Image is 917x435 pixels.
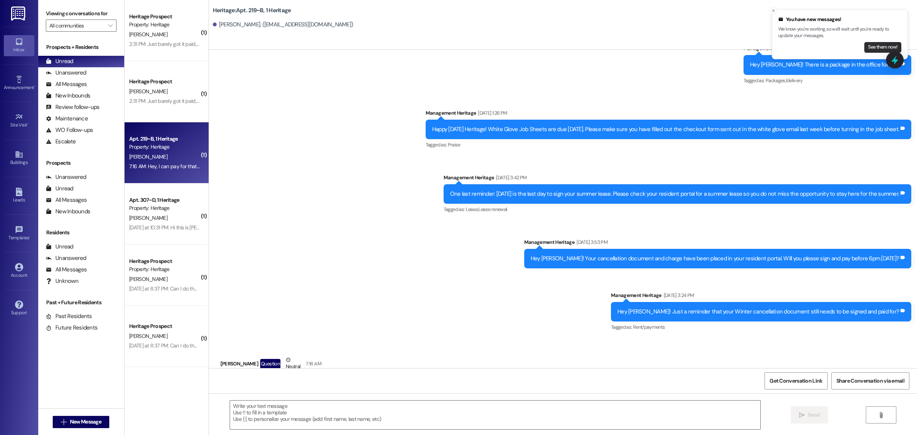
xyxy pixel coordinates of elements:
div: New Inbounds [46,92,90,100]
button: Close toast [770,7,777,15]
div: Unread [46,57,73,65]
div: Management Heritage [524,238,912,249]
span: [PERSON_NAME] [129,88,167,95]
label: Viewing conversations for [46,8,117,19]
span: New Message [70,418,101,426]
span: • [34,84,35,89]
div: Heritage Prospect [129,380,200,388]
a: Buildings [4,148,34,169]
div: All Messages [46,266,87,274]
span: Rent/payments [633,324,665,330]
div: Unknown [46,277,78,285]
div: Heritage Prospect [129,257,200,265]
i:  [108,23,112,29]
div: Tagged as: [444,204,911,215]
div: Hey [PERSON_NAME]! Your cancellation document and charge have been placed in your resident portal... [531,255,899,263]
a: Leads [4,185,34,206]
div: Unanswered [46,69,86,77]
div: Property: Heritage [129,21,200,29]
div: Property: Heritage [129,204,200,212]
i:  [878,412,884,418]
div: All Messages [46,196,87,204]
div: Tagged as: [426,139,911,150]
div: Property: Heritage [129,143,200,151]
div: Past Residents [46,312,92,320]
div: [DATE] at 8:37 PM: Can I do that through my old account or do I need to create a completely new a... [129,285,365,292]
div: Future Residents [46,324,97,332]
div: Unread [46,243,73,251]
span: [PERSON_NAME] [129,31,167,38]
div: Apt. 307~D, 1 Heritage [129,196,200,204]
a: Support [4,298,34,319]
span: Get Conversation Link [770,377,822,385]
div: Neutral [284,356,302,372]
div: Unanswered [46,254,86,262]
div: Prospects [38,159,124,167]
a: Inbox [4,35,34,56]
div: Management Heritage [426,109,911,120]
div: Management Heritage [744,44,911,55]
div: Question [260,359,280,368]
div: Residents [38,229,124,237]
div: New Inbounds [46,208,90,216]
button: Send [791,406,828,424]
div: 7:16 AM [304,360,321,368]
span: Lease renewal [478,206,507,213]
div: [DATE] at 8:37 PM: Can I do that through my old account or do I need to create a completely new a... [129,342,365,349]
div: [PERSON_NAME] [220,356,545,375]
i:  [799,412,805,418]
div: WO Follow-ups [46,126,93,134]
span: Send [808,411,820,419]
span: [PERSON_NAME] [129,333,167,339]
div: 2:31 PM: Just barely got it paid, let me know if it doesn't go through. [129,41,275,47]
span: Praise [448,141,460,148]
span: • [29,234,31,239]
div: Prospects + Residents [38,43,124,51]
div: [PERSON_NAME]. ([EMAIL_ADDRESS][DOMAIN_NAME]) [213,21,353,29]
button: Share Conversation via email [831,372,909,390]
a: Account [4,261,34,281]
div: [DATE] 3:53 PM [575,238,608,246]
div: Hey [PERSON_NAME]! Just a reminder that your Winter cancellation document still needs to be signe... [617,308,899,316]
div: Happy [DATE] Heritage! White Glove Job Sheets are due [DATE]. Please make sure you have filled ou... [432,125,899,133]
div: Heritage Prospect [129,13,200,21]
p: We know you're working, so we'll wait until you're ready to update your messages. [778,26,901,39]
div: You have new messages! [778,16,901,23]
div: One last reminder: [DATE] is the last day to sign your summer lease. Please check your resident p... [450,190,899,198]
div: Heritage Prospect [129,322,200,330]
input: All communities [49,19,104,32]
span: [PERSON_NAME] [129,153,167,160]
div: Hey [PERSON_NAME]! There is a package in the office for you. [750,61,899,69]
span: [PERSON_NAME] [129,276,167,282]
i:  [61,419,66,425]
div: Unanswered [46,173,86,181]
div: Past + Future Residents [38,299,124,307]
img: ResiDesk Logo [11,6,27,21]
div: Review follow-ups [46,103,99,111]
span: • [28,121,29,127]
span: Share Conversation via email [836,377,904,385]
a: Site Visit • [4,110,34,131]
div: [DATE] 1:26 PM [476,109,507,117]
button: Get Conversation Link [765,372,827,390]
div: 7:16 AM: Hey, I can pay for that [DATE], I've been so busy this week! Also, am I just going to th... [129,163,429,170]
span: Packages/delivery [766,77,803,84]
div: Tagged as: [611,321,911,333]
div: Maintenance [46,115,88,123]
div: Tagged as: [744,75,911,86]
span: Lease , [466,206,478,213]
div: Management Heritage [444,174,911,184]
button: See them now! [864,42,901,53]
div: Heritage Prospect [129,78,200,86]
div: [DATE] 3:42 PM [494,174,527,182]
b: Heritage: Apt. 219~B, 1 Heritage [213,6,291,15]
div: Property: Heritage [129,265,200,273]
span: [PERSON_NAME] [129,214,167,221]
div: Escalate [46,138,76,146]
div: [DATE] at 10:31 PM: Hi this is [PERSON_NAME], I wanted to make sure I have parking for winter sem... [129,224,355,231]
div: All Messages [46,80,87,88]
a: Templates • [4,223,34,244]
div: [DATE] 3:24 PM [662,291,694,299]
div: Apt. 219~B, 1 Heritage [129,135,200,143]
div: Management Heritage [611,291,911,302]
